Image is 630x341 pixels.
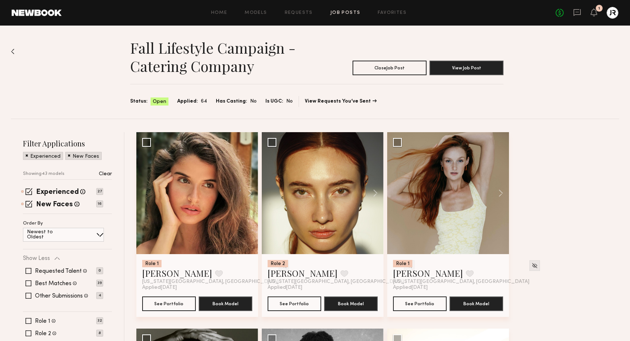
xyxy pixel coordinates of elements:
[245,11,267,15] a: Models
[96,280,103,287] p: 39
[142,279,279,285] span: [US_STATE][GEOGRAPHIC_DATA], [GEOGRAPHIC_DATA]
[130,97,148,106] span: Status:
[36,201,73,208] label: New Faces
[201,97,207,106] span: 64
[23,138,112,148] h2: Filter Applications
[265,97,283,106] span: Is UGC:
[393,260,412,267] div: Role 1
[73,154,99,159] p: New Faces
[96,317,103,324] p: 32
[393,285,503,291] div: Applied [DATE]
[130,39,317,75] h1: Fall Lifestyle Campaign - Catering Company
[142,260,162,267] div: Role 1
[378,11,407,15] a: Favorites
[450,296,503,311] button: Book Model
[35,318,50,324] label: Role 1
[99,172,112,177] p: Clear
[429,61,503,75] button: View Job Post
[35,293,83,299] label: Other Submissions
[142,285,252,291] div: Applied [DATE]
[96,200,103,207] p: 16
[96,330,103,337] p: 8
[285,11,313,15] a: Requests
[35,281,71,287] label: Best Matches
[353,61,427,75] button: CloseJob Post
[268,285,378,291] div: Applied [DATE]
[393,279,529,285] span: [US_STATE][GEOGRAPHIC_DATA], [GEOGRAPHIC_DATA]
[23,221,43,226] p: Order By
[96,188,103,195] p: 27
[393,267,463,279] a: [PERSON_NAME]
[598,7,600,11] div: 1
[35,331,51,337] label: Role 2
[268,267,338,279] a: [PERSON_NAME]
[27,230,70,240] p: Newest to Oldest
[211,11,227,15] a: Home
[153,98,166,106] span: Open
[305,99,377,104] a: View Requests You’ve Sent
[324,296,378,311] button: Book Model
[23,172,65,176] p: Showing 43 models
[250,97,257,106] span: No
[142,296,196,311] button: See Portfolio
[23,256,50,261] p: Show Less
[96,267,103,274] p: 0
[268,279,404,285] span: [US_STATE][GEOGRAPHIC_DATA], [GEOGRAPHIC_DATA]
[177,97,198,106] span: Applied:
[450,300,503,306] a: Book Model
[393,296,447,311] button: See Portfolio
[199,296,252,311] button: Book Model
[268,260,288,267] div: Role 2
[532,263,538,269] img: Unhide Model
[330,11,361,15] a: Job Posts
[36,189,79,196] label: Experienced
[11,49,15,54] img: Back to previous page
[216,97,247,106] span: Has Casting:
[30,154,61,159] p: Experienced
[268,296,321,311] button: See Portfolio
[142,267,212,279] a: [PERSON_NAME]
[324,300,378,306] a: Book Model
[286,97,293,106] span: No
[199,300,252,306] a: Book Model
[96,292,103,299] p: 4
[35,268,82,274] label: Requested Talent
